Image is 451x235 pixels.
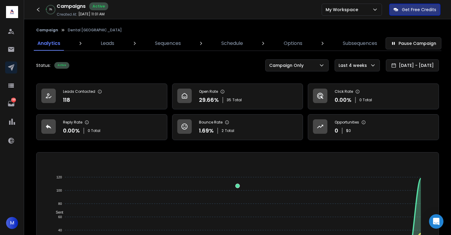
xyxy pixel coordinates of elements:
[37,40,60,47] p: Analytics
[6,217,18,229] button: M
[221,40,243,47] p: Schedule
[57,3,86,10] h1: Campaigns
[339,36,381,51] a: Subsequences
[284,40,302,47] p: Options
[335,96,352,104] p: 0.00 %
[326,7,361,13] p: My Workspace
[36,114,167,140] a: Reply Rate0.00%0 Total
[78,12,105,17] p: [DATE] 11:01 AM
[97,36,118,51] a: Leads
[5,98,17,110] a: 199
[151,36,184,51] a: Sequences
[58,215,62,219] tspan: 60
[386,59,439,71] button: [DATE] - [DATE]
[51,210,63,215] span: Sent
[49,8,52,11] p: 3 %
[225,128,234,133] span: Total
[389,4,440,16] button: Get Free Credits
[222,128,224,133] span: 2
[280,36,306,51] a: Options
[218,36,247,51] a: Schedule
[227,98,231,102] span: 35
[346,128,351,133] p: $ 0
[89,2,108,10] div: Active
[54,62,69,69] div: Active
[359,98,372,102] p: 0 Total
[232,98,242,102] span: Total
[172,83,303,109] a: Open Rate29.66%35Total
[63,127,80,135] p: 0.00 %
[308,83,439,109] a: Click Rate0.00%0 Total
[269,62,306,68] p: Campaign Only
[199,120,222,125] p: Bounce Rate
[57,12,77,17] p: Created At:
[335,127,338,135] p: 0
[308,114,439,140] a: Opportunities0$0
[199,89,218,94] p: Open Rate
[34,36,64,51] a: Analytics
[199,127,214,135] p: 1.69 %
[343,40,377,47] p: Subsequences
[6,6,18,18] img: logo
[199,96,219,104] p: 29.66 %
[386,37,441,49] button: Pause Campaign
[88,128,100,133] p: 0 Total
[63,120,82,125] p: Reply Rate
[402,7,436,13] p: Get Free Credits
[68,28,122,33] p: Dental [GEOGRAPHIC_DATA]
[56,189,62,192] tspan: 100
[36,62,51,68] p: Status:
[36,83,167,109] a: Leads Contacted118
[11,98,16,102] p: 199
[429,214,443,229] div: Open Intercom Messenger
[155,40,181,47] p: Sequences
[101,40,114,47] p: Leads
[172,114,303,140] a: Bounce Rate1.69%2Total
[339,62,369,68] p: Last 4 weeks
[56,175,62,179] tspan: 120
[63,96,70,104] p: 118
[36,28,58,33] button: Campaign
[335,120,359,125] p: Opportunities
[58,202,62,205] tspan: 80
[58,228,62,232] tspan: 40
[335,89,353,94] p: Click Rate
[63,89,95,94] p: Leads Contacted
